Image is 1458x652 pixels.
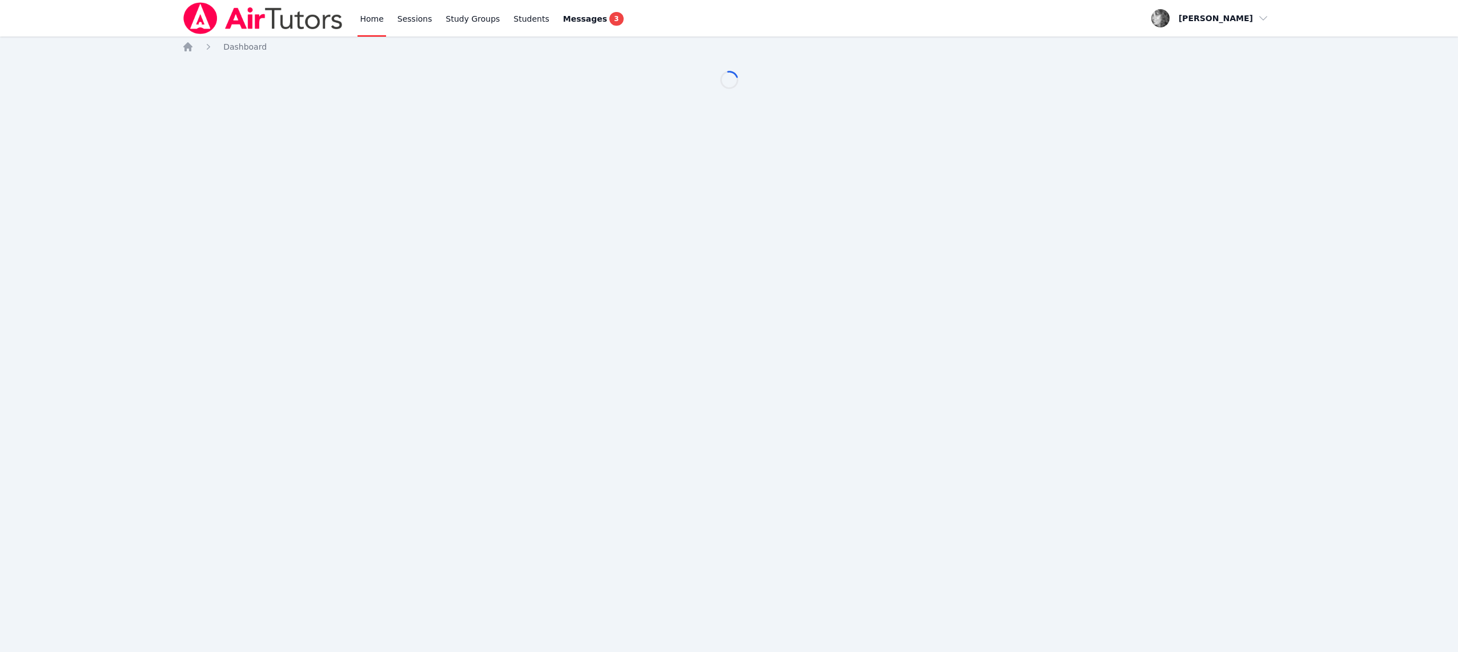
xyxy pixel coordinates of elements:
span: Messages [563,13,607,25]
nav: Breadcrumb [182,41,1276,53]
a: Dashboard [223,41,267,53]
span: 3 [609,12,623,26]
img: Air Tutors [182,2,344,34]
span: Dashboard [223,42,267,51]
